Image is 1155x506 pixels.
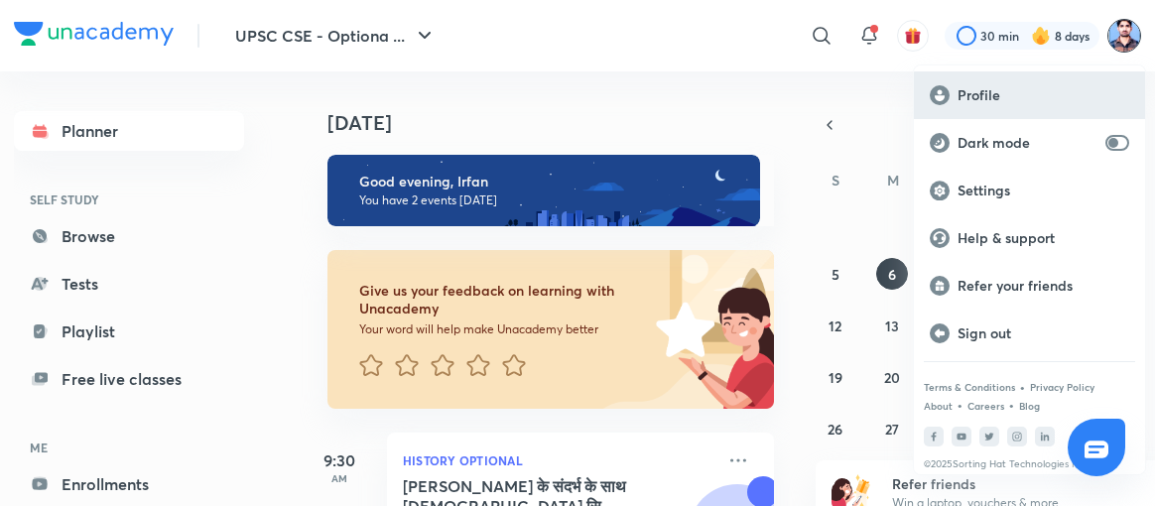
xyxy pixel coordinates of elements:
a: Settings [914,167,1145,214]
p: © 2025 Sorting Hat Technologies Pvt Ltd [924,458,1135,470]
p: Help & support [958,229,1129,247]
div: • [1019,378,1026,396]
a: Profile [914,71,1145,119]
a: Refer your friends [914,262,1145,310]
div: • [1008,396,1015,414]
p: Refer your friends [958,277,1129,295]
a: About [924,400,953,412]
a: Help & support [914,214,1145,262]
a: Careers [967,400,1004,412]
a: Blog [1019,400,1040,412]
div: • [957,396,963,414]
p: Sign out [958,324,1129,342]
a: Terms & Conditions [924,381,1015,393]
p: Settings [958,182,1129,199]
p: Dark mode [958,134,1097,152]
a: Privacy Policy [1030,381,1094,393]
p: Profile [958,86,1129,104]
